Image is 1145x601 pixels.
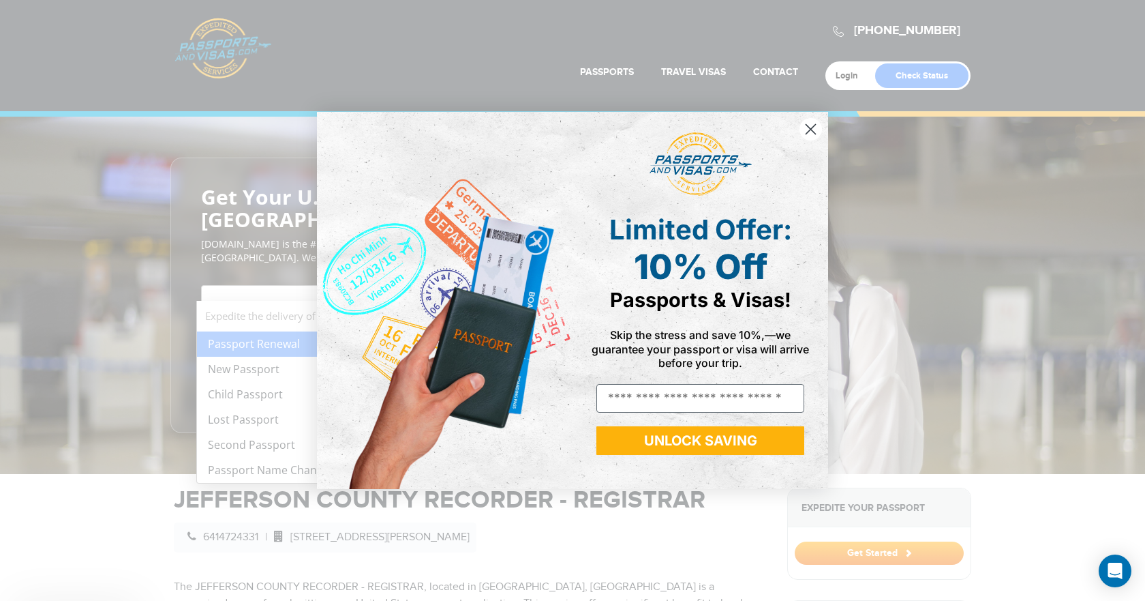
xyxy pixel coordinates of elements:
div: Open Intercom Messenger [1099,555,1131,587]
button: UNLOCK SAVING [596,426,804,455]
button: Close dialog [799,117,823,141]
span: Passports & Visas! [610,288,791,312]
img: passports and visas [650,132,752,196]
img: de9cda0d-0715-46ca-9a25-073762a91ba7.png [317,112,572,489]
span: 10% Off [634,246,767,287]
span: Limited Offer: [609,213,792,246]
span: Skip the stress and save 10%,—we guarantee your passport or visa will arrive before your trip. [592,328,809,369]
